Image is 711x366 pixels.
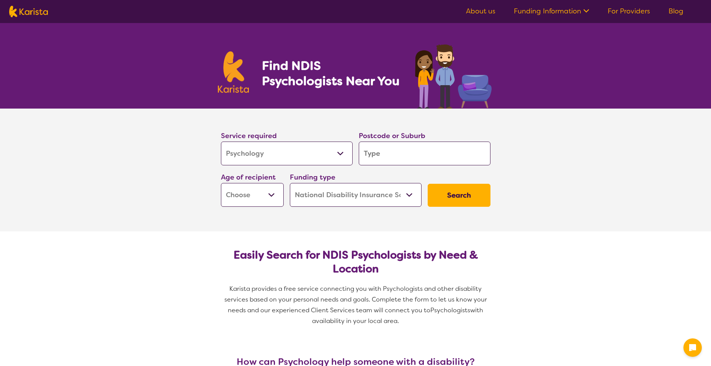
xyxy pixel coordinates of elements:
[412,41,494,109] img: psychology
[218,51,249,93] img: Karista logo
[290,173,335,182] label: Funding type
[224,285,489,314] span: Karista provides a free service connecting you with Psychologists and other disability services b...
[430,306,470,314] span: Psychologists
[227,248,484,276] h2: Easily Search for NDIS Psychologists by Need & Location
[262,58,404,89] h1: Find NDIS Psychologists Near You
[359,142,490,165] input: Type
[359,131,425,140] label: Postcode or Suburb
[466,7,495,16] a: About us
[428,184,490,207] button: Search
[669,7,683,16] a: Blog
[608,7,650,16] a: For Providers
[221,173,276,182] label: Age of recipient
[514,7,589,16] a: Funding Information
[221,131,277,140] label: Service required
[9,6,48,17] img: Karista logo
